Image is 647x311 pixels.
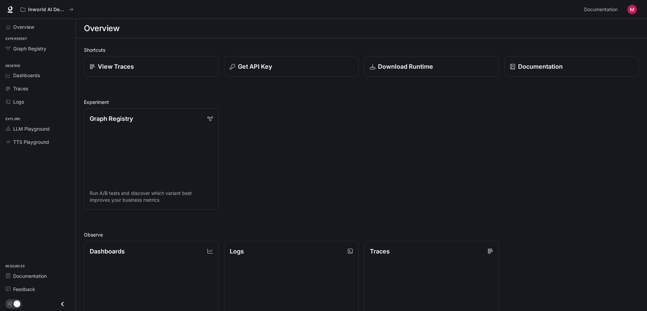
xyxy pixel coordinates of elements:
[90,114,133,123] p: Graph Registry
[504,56,639,77] a: Documentation
[3,270,73,282] a: Documentation
[13,85,28,92] span: Traces
[584,5,618,14] span: Documentation
[224,56,359,77] button: Get API Key
[84,231,639,238] h2: Observe
[13,45,46,52] span: Graph Registry
[14,300,20,307] span: Dark mode toggle
[13,125,50,132] span: LLM Playground
[364,56,499,77] a: Download Runtime
[18,3,76,16] button: All workspaces
[518,62,563,71] p: Documentation
[3,136,73,148] a: TTS Playground
[3,123,73,135] a: LLM Playground
[3,21,73,33] a: Overview
[84,98,639,106] h2: Experiment
[3,83,73,94] a: Traces
[378,62,433,71] p: Download Runtime
[13,98,24,105] span: Logs
[581,3,623,16] a: Documentation
[98,62,134,71] p: View Traces
[627,5,637,14] img: User avatar
[13,138,49,146] span: TTS Playground
[3,96,73,108] a: Logs
[13,286,35,293] span: Feedback
[84,108,219,209] a: Graph RegistryRun A/B tests and discover which variant best improves your business metrics
[230,247,244,256] p: Logs
[28,7,66,13] p: Inworld AI Demos
[90,190,213,203] p: Run A/B tests and discover which variant best improves your business metrics
[13,23,34,30] span: Overview
[84,22,119,35] h1: Overview
[55,297,70,311] button: Close drawer
[3,69,73,81] a: Dashboards
[3,43,73,54] a: Graph Registry
[625,3,639,16] button: User avatar
[84,46,639,53] h2: Shortcuts
[13,72,40,79] span: Dashboards
[90,247,125,256] p: Dashboards
[84,56,219,77] a: View Traces
[13,272,47,280] span: Documentation
[3,283,73,295] a: Feedback
[370,247,390,256] p: Traces
[238,62,272,71] p: Get API Key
